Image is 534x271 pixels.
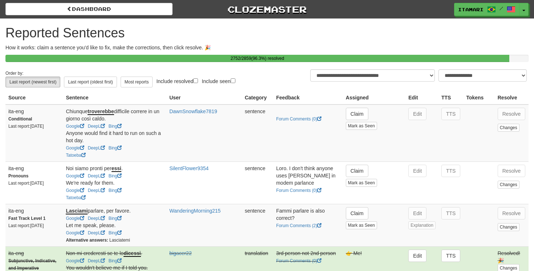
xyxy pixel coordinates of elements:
[66,130,163,144] div: Anyone would find it hard to run on such a hot day.
[109,145,122,151] a: Bing
[346,221,377,229] button: Mark as Seen
[8,165,60,172] div: ita-eng
[276,258,321,263] a: Forum Comments (0)
[5,71,24,76] small: Order by:
[124,250,141,257] u: dicessi
[438,91,463,104] th: TTS
[88,108,114,115] u: troverebbe
[8,207,60,214] div: ita-eng
[405,91,438,104] th: Edit
[64,77,117,87] button: Last report (oldest first)
[441,250,460,262] button: TTS
[346,250,402,257] div: 👉 Me!
[5,77,60,87] button: Last report (newest first)
[441,207,460,219] button: TTS
[408,221,436,229] button: Explanation
[346,207,368,219] button: Claim
[441,165,460,177] button: TTS
[66,173,84,178] a: Google
[109,173,122,178] a: Bing
[169,165,209,171] a: SilentFlower9354
[498,165,526,177] button: Resolve
[202,77,235,85] label: Include seen
[66,258,84,263] a: Google
[499,6,503,11] span: /
[66,179,163,186] div: We're ready for them.
[8,173,29,178] strong: Pronouns
[408,207,426,219] button: Edit
[121,77,153,87] button: Most reports
[88,124,105,129] a: DeepL
[66,195,85,200] a: Tatoeba
[193,78,198,83] input: Include resolved
[273,204,343,246] td: Fammi parlare is also correct?
[8,124,44,129] small: Last report: [DATE]
[88,230,105,235] a: DeepL
[109,216,122,221] a: Bing
[66,208,130,214] span: parlare, per favore.
[169,108,217,114] a: DawnSnowflake7819
[273,161,343,204] td: Loro. I don't think anyone uses [PERSON_NAME] in modem parlance
[66,188,84,193] a: Google
[242,104,274,162] td: sentence
[495,91,529,104] th: Resolve
[346,122,377,130] button: Mark as Seen
[109,188,122,193] a: Bing
[498,250,526,264] div: Resolved! 🎉
[66,153,85,158] a: Tatoeba
[66,165,122,172] span: Noi siamo pronti per .
[8,250,60,257] div: ita-eng
[273,91,343,104] th: Feedback
[66,250,142,257] span: Non mi crederesti se te lo .
[8,108,60,115] div: ita-eng
[346,179,377,187] button: Mark as Seen
[346,108,368,120] button: Claim
[66,108,159,122] span: Chiunque difficile correre in un giorno così caldo.
[88,145,105,151] a: DeepL
[169,250,192,256] a: bigacer22
[8,116,32,122] strong: Conditional
[88,188,105,193] a: DeepL
[109,230,122,235] a: Bing
[63,91,166,104] th: Sentence
[242,91,274,104] th: Category
[498,124,519,132] button: Changes
[231,78,235,83] input: Include seen
[276,223,321,228] a: Forum Comments (2)
[5,44,529,51] p: How it works: claim a sentence you'd like to fix, make the corrections, then click resolve. 🎉
[242,204,274,246] td: sentence
[408,250,426,262] button: Edit
[408,108,426,120] button: Edit
[66,230,84,235] a: Google
[66,238,130,243] small: Lasciatemi
[8,181,44,186] small: Last report: [DATE]
[408,165,426,177] button: Edit
[5,3,173,15] a: Dashboard
[183,3,351,16] a: Clozemaster
[109,124,122,129] a: Bing
[66,222,163,229] div: Let me speak, please.
[169,208,221,214] a: WanderingMorning215
[498,207,526,219] button: Resolve
[88,216,105,221] a: DeepL
[66,124,84,129] a: Google
[458,6,484,13] span: itamari
[346,165,368,177] button: Claim
[66,216,84,221] a: Google
[441,108,460,120] button: TTS
[166,91,242,104] th: User
[8,216,45,221] strong: Fast Track Level 1
[8,258,56,271] strong: Subjunctive, Indicative, and Imperative
[498,223,519,231] button: Changes
[454,3,519,16] a: itamari /
[5,26,529,40] h1: Reported Sentences
[88,258,105,263] a: DeepL
[88,173,105,178] a: DeepL
[109,258,122,263] a: Bing
[343,91,405,104] th: Assigned
[242,161,274,204] td: sentence
[156,77,198,85] label: Include resolved
[8,223,44,228] small: Last report: [DATE]
[463,91,494,104] th: Tokens
[112,165,121,172] u: essi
